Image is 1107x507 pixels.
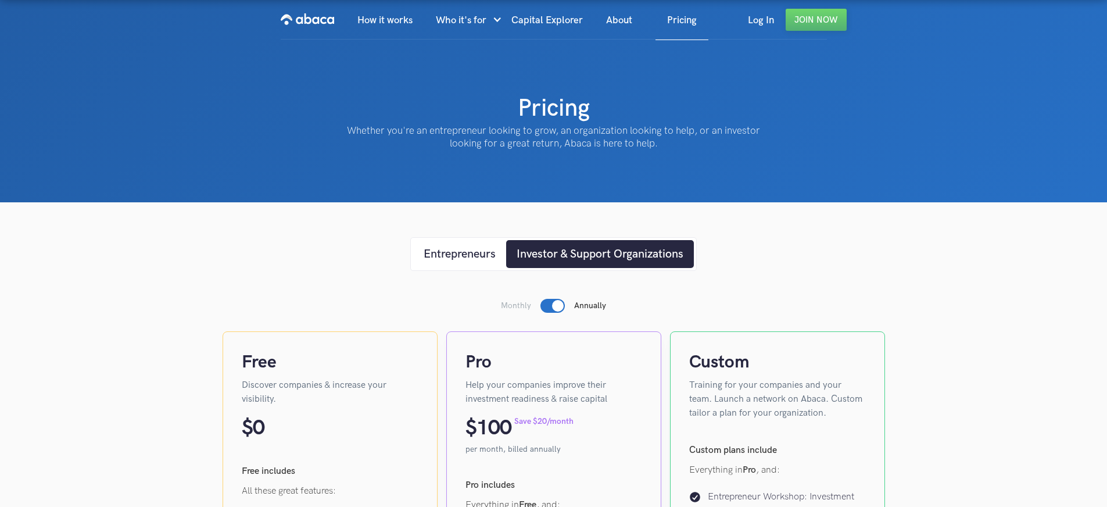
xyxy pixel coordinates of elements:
p: Training for your companies and your team. Launch a network on Abaca. Custom tailor a plan for yo... [689,379,866,420]
h4: Free [242,351,418,374]
a: Capital Explorer [500,1,594,40]
strong: Free includes [242,466,295,477]
p: Everything in , and: [689,463,866,477]
h4: Custom [689,351,866,374]
p: Discover companies & increase your visibility. [242,379,418,406]
img: Abaca logo [281,10,334,28]
p: $ [465,416,477,441]
div: Entrepreneurs [424,245,496,263]
p: Annually [574,300,606,312]
p: Help your companies improve their investment readiness & raise capital [465,379,642,406]
div: Investor & Support Organizations [517,245,683,263]
a: Join Now [786,9,847,31]
strong: Pro [465,480,479,491]
p: 0 [253,416,264,441]
div: Who it's for [436,1,500,40]
strong: includes [481,480,515,491]
a: home [281,1,334,39]
p: $ [242,416,253,441]
a: About [594,1,644,40]
p: 100 [477,416,512,441]
h1: Pricing [518,93,590,124]
strong: Custom plans include [689,445,777,456]
p: All these great features: [242,484,418,498]
p: Save $20/month [514,416,574,427]
a: Pricing [655,1,708,40]
div: Who it's for [436,1,486,40]
p: Whether you're an entrepreneur looking to grow, an organization looking to help, or an investor l... [339,124,769,150]
p: per month, billed annually [465,444,642,455]
a: How it works [346,1,424,40]
h4: Pro [465,351,642,374]
p: Monthly [501,300,531,312]
strong: Pro [743,465,756,476]
a: Log In [736,1,786,40]
img: Check icon [689,491,701,503]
